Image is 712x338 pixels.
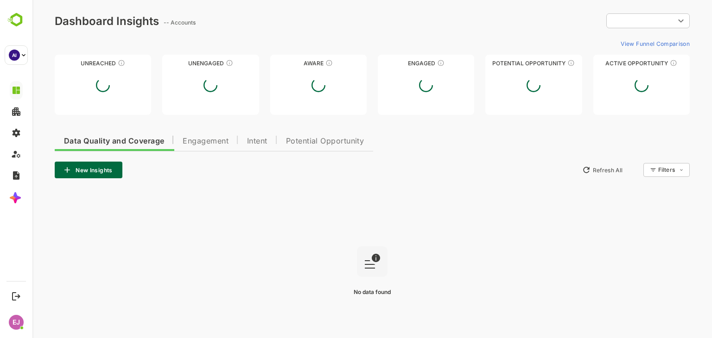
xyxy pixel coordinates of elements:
div: Filters [625,162,657,178]
div: These accounts are MQAs and can be passed on to Inside Sales [535,59,542,67]
span: No data found [321,288,358,295]
div: These accounts have not been engaged with for a defined time period [85,59,93,67]
button: View Funnel Comparison [585,36,657,51]
div: AI [9,50,20,61]
div: Engaged [345,60,442,67]
span: Potential Opportunity [254,138,332,145]
span: Data Quality and Coverage [32,138,132,145]
div: These accounts have not shown enough engagement and need nurturing [193,59,201,67]
div: These accounts have just entered the buying cycle and need further nurturing [293,59,300,67]
div: Unreached [22,60,119,67]
div: EJ [9,315,24,330]
div: Dashboard Insights [22,14,127,28]
div: Aware [238,60,334,67]
div: Filters [626,166,642,173]
button: New Insights [22,162,90,178]
span: Engagement [150,138,196,145]
span: Intent [215,138,235,145]
div: These accounts are warm, further nurturing would qualify them to MQAs [405,59,412,67]
button: Logout [10,290,22,302]
button: Refresh All [546,163,594,177]
div: ​ [574,13,657,29]
div: Unengaged [130,60,226,67]
ag: -- Accounts [131,19,166,26]
img: BambooboxLogoMark.f1c84d78b4c51b1a7b5f700c9845e183.svg [5,11,28,29]
div: Potential Opportunity [453,60,549,67]
div: These accounts have open opportunities which might be at any of the Sales Stages [637,59,645,67]
div: Active Opportunity [561,60,657,67]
